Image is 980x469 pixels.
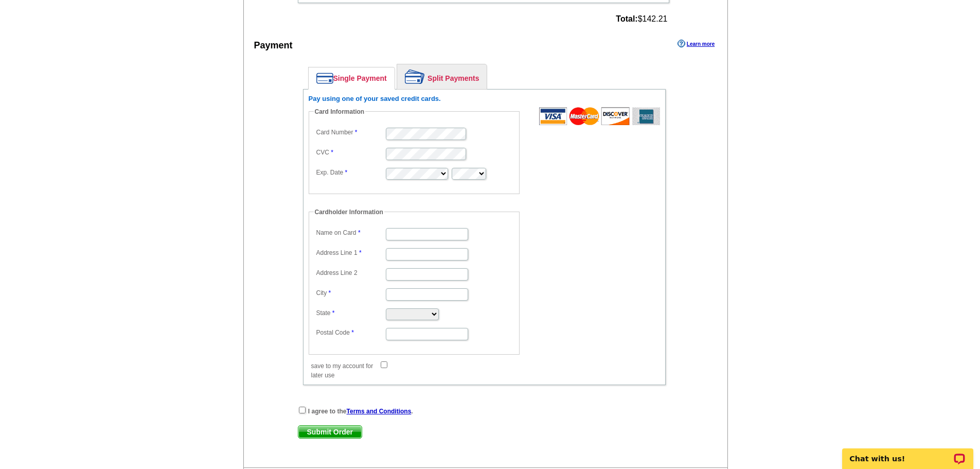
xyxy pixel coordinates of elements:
[316,328,385,337] label: Postal Code
[254,39,293,53] div: Payment
[316,168,385,177] label: Exp. Date
[316,248,385,257] label: Address Line 1
[316,148,385,157] label: CVC
[308,408,413,415] strong: I agree to the .
[316,268,385,277] label: Address Line 2
[314,107,366,116] legend: Card Information
[316,288,385,298] label: City
[309,95,660,103] h6: Pay using one of your saved credit cards.
[678,40,715,48] a: Learn more
[616,14,637,23] strong: Total:
[311,361,380,380] label: save to my account for later use
[314,207,384,217] legend: Cardholder Information
[316,128,385,137] label: Card Number
[298,426,362,438] span: Submit Order
[539,107,660,125] img: acceptedCards.gif
[616,14,667,24] span: $142.21
[347,408,412,415] a: Terms and Conditions
[316,308,385,318] label: State
[316,228,385,237] label: Name on Card
[405,70,425,84] img: split-payment.png
[835,437,980,469] iframe: LiveChat chat widget
[397,64,487,89] a: Split Payments
[309,67,395,89] a: Single Payment
[316,73,333,84] img: single-payment.png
